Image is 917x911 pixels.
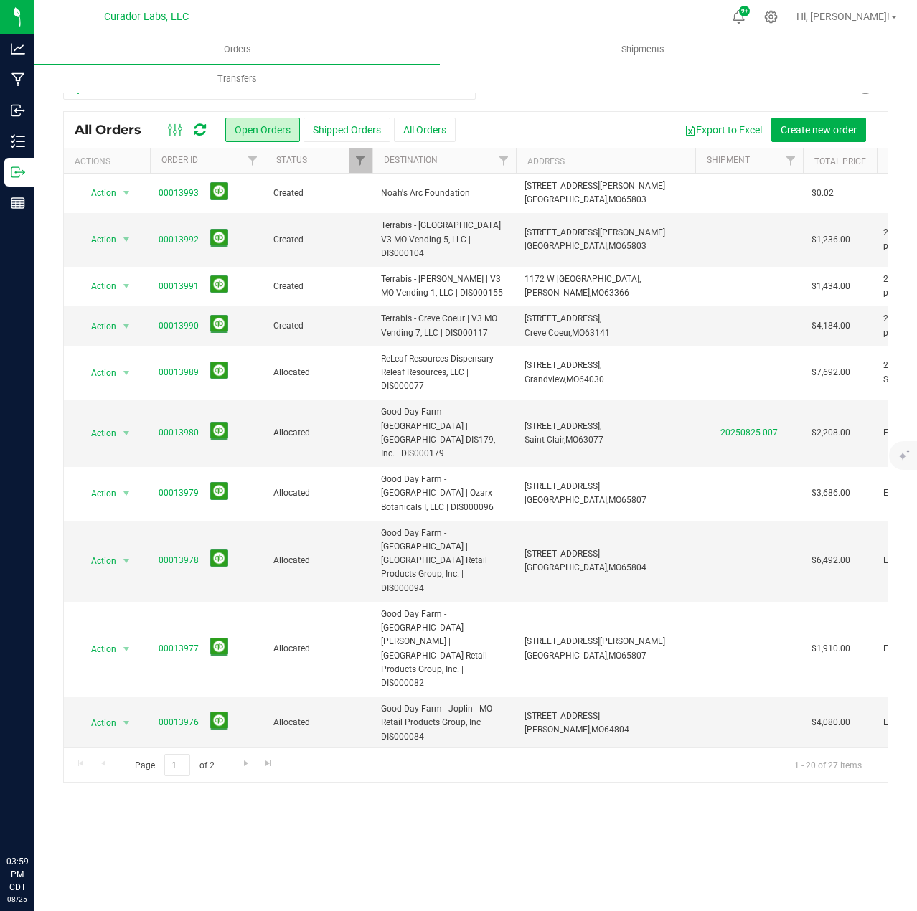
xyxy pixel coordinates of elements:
[161,155,198,165] a: Order ID
[812,426,850,440] span: $2,208.00
[781,124,857,136] span: Create new order
[525,227,665,237] span: [STREET_ADDRESS][PERSON_NAME]
[159,486,199,500] a: 00013979
[273,233,364,247] span: Created
[525,288,591,298] span: [PERSON_NAME],
[525,495,608,505] span: [GEOGRAPHIC_DATA],
[118,639,136,659] span: select
[159,642,199,656] a: 00013977
[572,328,585,338] span: MO
[11,134,25,148] inline-svg: Inventory
[159,716,199,730] a: 00013976
[159,554,199,567] a: 00013978
[273,319,364,333] span: Created
[783,754,873,775] span: 1 - 20 of 27 items
[707,155,750,165] a: Shipment
[585,328,610,338] span: 63141
[78,483,117,504] span: Action
[118,423,136,443] span: select
[235,754,256,773] a: Go to the next page
[258,754,279,773] a: Go to the last page
[241,148,265,173] a: Filter
[118,363,136,383] span: select
[604,288,629,298] span: 63366
[384,155,438,165] a: Destination
[578,435,603,445] span: 63077
[164,754,190,776] input: 1
[814,156,866,166] a: Total Price
[675,118,771,142] button: Export to Excel
[812,554,850,567] span: $6,492.00
[525,194,608,204] span: [GEOGRAPHIC_DATA],
[273,716,364,730] span: Allocated
[273,426,364,440] span: Allocated
[525,711,600,721] span: [STREET_ADDRESS]
[273,642,364,656] span: Allocated
[75,156,144,166] div: Actions
[812,233,850,247] span: $1,236.00
[381,527,507,595] span: Good Day Farm - [GEOGRAPHIC_DATA] | [GEOGRAPHIC_DATA] Retail Products Group, Inc. | DIS000094
[118,483,136,504] span: select
[565,435,578,445] span: MO
[273,187,364,200] span: Created
[381,352,507,394] span: ReLeaf Resources Dispensary | Releaf Resources, LLC | DIS000077
[381,187,507,200] span: Noah's Arc Foundation
[11,196,25,210] inline-svg: Reports
[812,486,850,500] span: $3,686.00
[525,562,608,572] span: [GEOGRAPHIC_DATA],
[762,10,780,24] div: Manage settings
[78,183,117,203] span: Action
[381,312,507,339] span: Terrabis - Creve Coeur | V3 MO Vending 7, LLC | DIS000117
[621,495,646,505] span: 65807
[159,366,199,379] a: 00013989
[78,363,117,383] span: Action
[159,319,199,333] a: 00013990
[273,486,364,500] span: Allocated
[492,148,516,173] a: Filter
[525,651,608,661] span: [GEOGRAPHIC_DATA],
[118,230,136,250] span: select
[525,274,641,284] span: 1172 W [GEOGRAPHIC_DATA],
[602,43,684,56] span: Shipments
[381,608,507,690] span: Good Day Farm - [GEOGRAPHIC_DATA] [PERSON_NAME] | [GEOGRAPHIC_DATA] Retail Products Group, Inc. |...
[118,316,136,336] span: select
[225,118,300,142] button: Open Orders
[276,155,307,165] a: Status
[78,551,117,571] span: Action
[14,796,57,839] iframe: Resource center
[812,366,850,379] span: $7,692.00
[516,148,695,174] th: Address
[78,713,117,733] span: Action
[621,651,646,661] span: 65807
[118,551,136,571] span: select
[608,651,621,661] span: MO
[525,241,608,251] span: [GEOGRAPHIC_DATA],
[579,374,604,384] span: 64030
[591,724,604,735] span: MO
[525,328,572,338] span: Creve Coeur,
[394,118,456,142] button: All Orders
[604,724,629,735] span: 64804
[608,241,621,251] span: MO
[118,713,136,733] span: select
[608,194,621,204] span: MO
[159,187,199,200] a: 00013993
[525,421,601,431] span: [STREET_ADDRESS],
[123,754,226,776] span: Page of 2
[6,894,28,905] p: 08/25
[812,319,850,333] span: $4,184.00
[78,423,117,443] span: Action
[118,183,136,203] span: select
[78,276,117,296] span: Action
[78,639,117,659] span: Action
[440,34,845,65] a: Shipments
[381,273,507,300] span: Terrabis - [PERSON_NAME] | V3 MO Vending 1, LLC | DIS000155
[381,405,507,461] span: Good Day Farm - [GEOGRAPHIC_DATA] | [GEOGRAPHIC_DATA] DIS179, Inc. | DIS000179
[812,280,850,293] span: $1,434.00
[11,165,25,179] inline-svg: Outbound
[11,103,25,118] inline-svg: Inbound
[381,473,507,514] span: Good Day Farm - [GEOGRAPHIC_DATA] | Ozarx Botanicals I, LLC | DIS000096
[159,280,199,293] a: 00013991
[159,426,199,440] a: 00013980
[34,64,440,94] a: Transfers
